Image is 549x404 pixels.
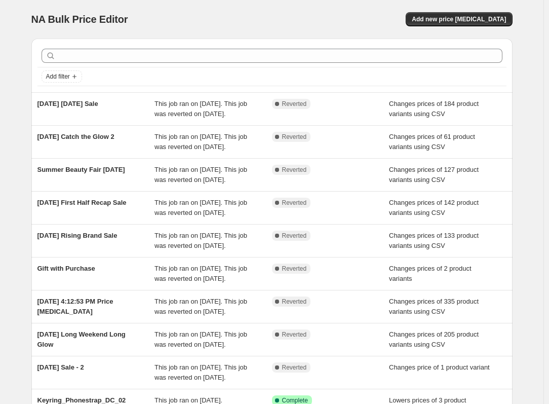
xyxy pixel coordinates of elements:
[282,363,307,372] span: Reverted
[389,330,479,348] span: Changes prices of 205 product variants using CSV
[37,232,117,239] span: [DATE] Rising Brand Sale
[154,330,247,348] span: This job ran on [DATE]. This job was reverted on [DATE].
[389,265,472,282] span: Changes prices of 2 product variants
[282,298,307,306] span: Reverted
[389,363,490,371] span: Changes price of 1 product variant
[154,265,247,282] span: This job ran on [DATE]. This job was reverted on [DATE].
[154,396,222,404] span: This job ran on [DATE].
[154,298,247,315] span: This job ran on [DATE]. This job was reverted on [DATE].
[282,133,307,141] span: Reverted
[282,265,307,273] span: Reverted
[282,166,307,174] span: Reverted
[282,199,307,207] span: Reverted
[389,133,475,151] span: Changes prices of 61 product variants using CSV
[389,166,479,183] span: Changes prices of 127 product variants using CSV
[154,199,247,216] span: This job ran on [DATE]. This job was reverted on [DATE].
[37,298,113,315] span: [DATE] 4:12:53 PM Price [MEDICAL_DATA]
[154,100,247,118] span: This job ran on [DATE]. This job was reverted on [DATE].
[389,298,479,315] span: Changes prices of 335 product variants using CSV
[37,166,125,173] span: Summer Beauty Fair [DATE]
[406,12,512,26] button: Add new price [MEDICAL_DATA]
[46,72,70,81] span: Add filter
[389,199,479,216] span: Changes prices of 142 product variants using CSV
[37,330,126,348] span: [DATE] Long Weekend Long Glow
[37,199,127,206] span: [DATE] First Half Recap Sale
[282,100,307,108] span: Reverted
[37,100,98,107] span: [DATE] [DATE] Sale
[154,166,247,183] span: This job ran on [DATE]. This job was reverted on [DATE].
[389,100,479,118] span: Changes prices of 184 product variants using CSV
[37,265,95,272] span: Gift with Purchase
[42,70,82,83] button: Add filter
[154,232,247,249] span: This job ran on [DATE]. This job was reverted on [DATE].
[37,133,114,140] span: [DATE] Catch the Glow 2
[154,133,247,151] span: This job ran on [DATE]. This job was reverted on [DATE].
[282,232,307,240] span: Reverted
[37,363,84,371] span: [DATE] Sale - 2
[412,15,506,23] span: Add new price [MEDICAL_DATA]
[154,363,247,381] span: This job ran on [DATE]. This job was reverted on [DATE].
[31,14,128,25] span: NA Bulk Price Editor
[389,232,479,249] span: Changes prices of 133 product variants using CSV
[282,330,307,339] span: Reverted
